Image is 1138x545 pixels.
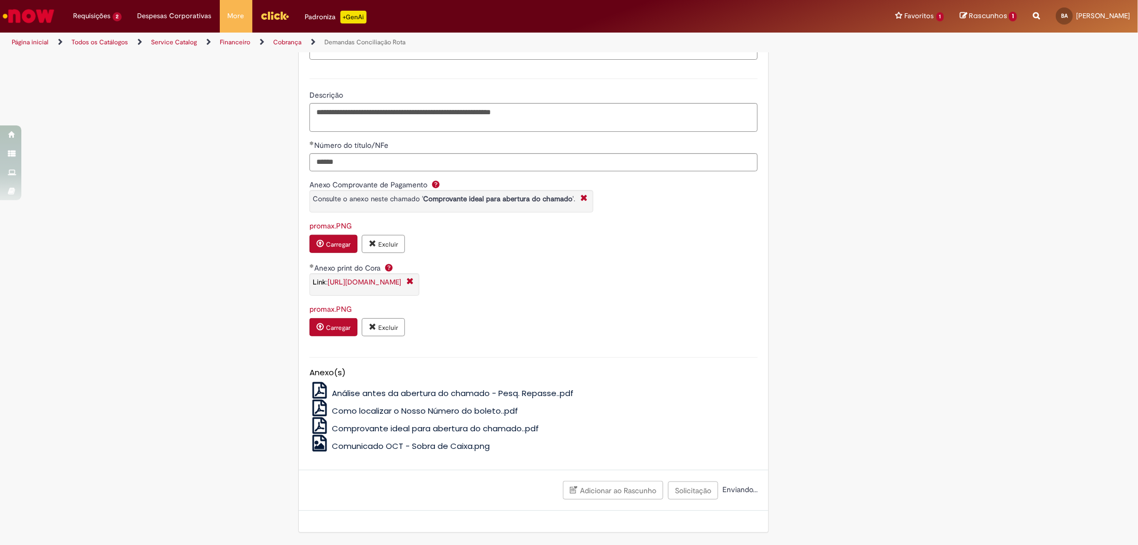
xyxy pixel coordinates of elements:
span: BA [1061,12,1068,19]
a: Download de promax.PNG [309,221,352,231]
a: Página inicial [12,38,49,46]
span: [PERSON_NAME] [1076,11,1130,20]
a: Como localizar o Nosso Número do boleto..pdf [309,405,518,416]
small: Excluir [378,240,398,249]
a: Service Catalog [151,38,197,46]
small: Carregar [326,323,351,332]
small: Excluir [378,323,398,332]
span: Despesas Corporativas [138,11,212,21]
span: Comprovante ideal para abertura do chamado..pdf [332,423,539,434]
input: Número do título/NFe [309,153,758,171]
span: Rascunhos [969,11,1007,21]
span: Número do título/NFe [314,140,391,150]
a: Comprovante ideal para abertura do chamado..pdf [309,423,539,434]
span: Link [313,278,326,287]
span: Ajuda para Anexo print do Cora [383,263,395,272]
span: Consulte o anexo neste chamado ' '. [313,194,575,203]
a: Demandas Conciliação Rota [324,38,405,46]
span: Obrigatório Preenchido [309,264,314,268]
a: [URL][DOMAIN_NAME] [328,278,401,287]
span: Requisições [73,11,110,21]
textarea: Descrição [309,103,758,132]
span: Obrigatório Preenchido [309,141,314,145]
button: Carregar anexo de Anexo print do Cora Required [309,318,357,336]
a: Rascunhos [960,11,1017,21]
a: Comunicado OCT - Sobra de Caixa.png [309,440,490,452]
button: Excluir anexo promax.PNG [362,235,405,253]
span: 1 [936,12,944,21]
span: More [228,11,244,21]
span: 2 [113,12,122,21]
span: Anexo Comprovante de Pagamento [309,180,429,189]
i: Fechar More information Por question_anexo_pix [578,193,590,204]
a: Todos os Catálogos [71,38,128,46]
button: Carregar anexo de Anexo Comprovante de Pagamento [309,235,357,253]
i: Fechar More information Por question_anexar_o_print_do_hercules [404,277,416,288]
button: Excluir anexo promax.PNG [362,318,405,336]
small: Carregar [326,240,351,249]
span: : [313,278,401,287]
span: Comunicado OCT - Sobra de Caixa.png [332,440,490,452]
span: Como localizar o Nosso Número do boleto..pdf [332,405,518,416]
span: Favoritos [905,11,934,21]
div: Padroniza [305,11,367,23]
span: Anexo print do Cora [314,263,383,273]
a: Análise antes da abertura do chamado - Pesq. Repasse..pdf [309,388,574,399]
span: Descrição [309,90,345,100]
img: click_logo_yellow_360x200.png [260,7,289,23]
span: Ajuda para Anexo Comprovante de Pagamento [429,180,442,188]
h5: Anexo(s) [309,368,758,377]
ul: Trilhas de página [8,33,751,52]
strong: Comprovante ideal para abertura do chamado [423,194,572,203]
img: ServiceNow [1,5,56,27]
a: Cobrança [273,38,301,46]
span: 1 [1009,12,1017,21]
a: Financeiro [220,38,250,46]
a: Download de promax.PNG [309,304,352,314]
span: Análise antes da abertura do chamado - Pesq. Repasse..pdf [332,388,574,399]
span: Enviando... [720,485,758,494]
p: +GenAi [340,11,367,23]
